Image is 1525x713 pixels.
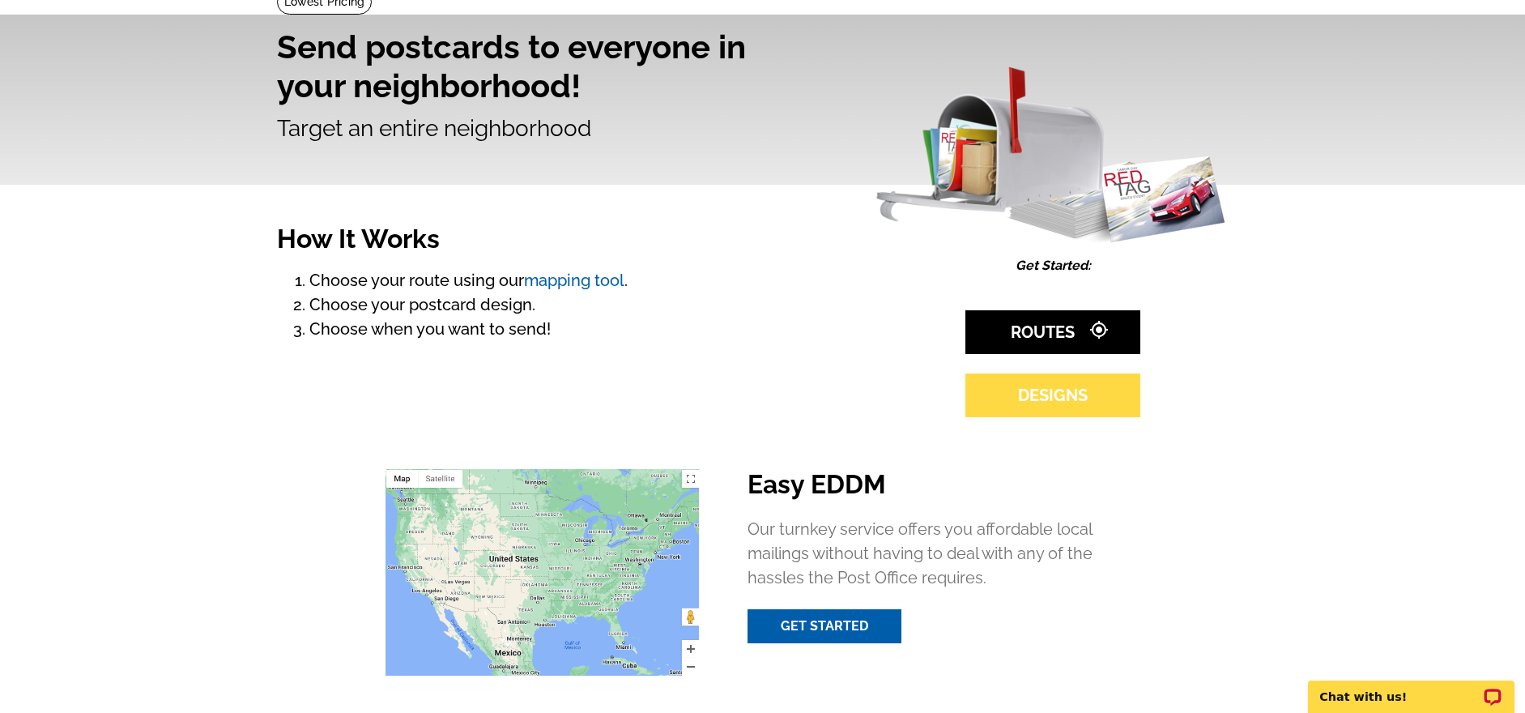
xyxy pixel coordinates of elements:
[1297,662,1525,713] iframe: LiveChat chat widget
[309,268,831,292] li: Choose your route using our .
[1089,322,1107,339] i: gps_fixed
[386,469,699,676] img: IMG_4580.PNG
[748,469,1139,503] h2: Easy EDDM
[965,374,1140,417] a: DESIGNS
[876,66,1225,243] img: saturated-mail-marketing.png
[524,271,624,290] a: mapping tool
[277,28,763,105] h1: Send postcards to everyone in your neighborhood!
[277,112,1249,146] p: Target an entire neighborhood
[309,292,831,317] li: Choose your postcard design.
[748,510,1139,596] p: Our turnkey service offers you affordable local mailings without having to deal with any of the h...
[965,310,1140,354] a: ROUTESgps_fixed
[309,317,831,341] li: Choose when you want to send!
[965,258,1140,304] h4: Get Started:
[748,609,901,643] a: GET STARTED
[277,224,831,261] h2: How It Works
